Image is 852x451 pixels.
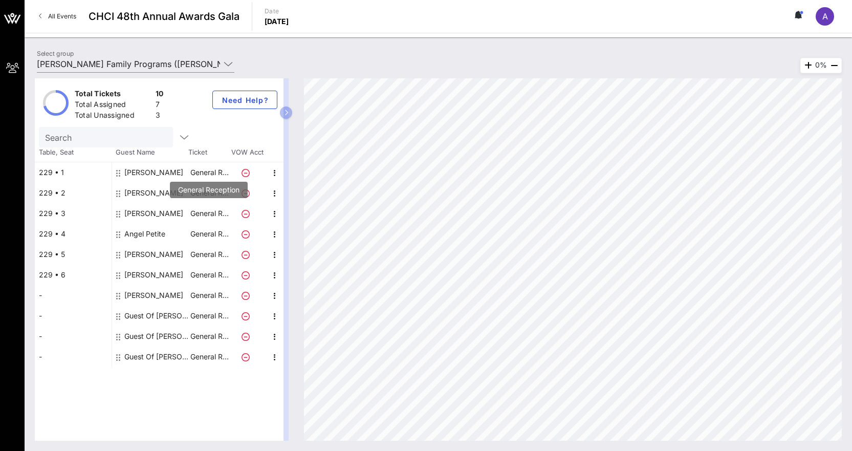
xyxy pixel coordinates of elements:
[229,147,265,158] span: VOW Acct
[189,326,230,347] p: General R…
[33,8,82,25] a: All Events
[189,183,230,203] p: General R…
[221,96,269,104] span: Need Help?
[124,347,189,367] div: Guest Of Casey Family Programs
[188,147,229,158] span: Ticket
[156,110,164,123] div: 3
[75,110,151,123] div: Total Unassigned
[35,326,112,347] div: -
[35,306,112,326] div: -
[189,285,230,306] p: General R…
[124,285,183,306] div: Cecilia Bedminster
[48,12,76,20] span: All Events
[189,203,230,224] p: General R…
[156,99,164,112] div: 7
[124,244,183,265] div: Belem Lamas
[822,11,828,22] span: A
[816,7,834,26] div: A
[75,89,151,101] div: Total Tickets
[189,265,230,285] p: General R…
[189,162,230,183] p: General R…
[124,265,183,285] div: Steven Almazán
[189,224,230,244] p: General R…
[265,16,289,27] p: [DATE]
[124,326,189,347] div: Guest Of Casey Family Programs
[35,147,112,158] span: Table, Seat
[35,224,112,244] div: 229 • 4
[212,91,277,109] button: Need Help?
[800,58,842,73] div: 0%
[35,183,112,203] div: 229 • 2
[35,203,112,224] div: 229 • 3
[112,147,188,158] span: Guest Name
[124,224,165,244] div: Angel Petite
[124,183,183,203] div: Tamar Magarik Haro
[189,306,230,326] p: General R…
[75,99,151,112] div: Total Assigned
[124,306,189,326] div: Guest Of Casey Family Programs
[35,265,112,285] div: 229 • 6
[35,347,112,367] div: -
[35,285,112,306] div: -
[265,6,289,16] p: Date
[37,50,74,57] label: Select group
[124,203,183,224] div: Aoguzi McDonald
[124,162,183,183] div: Ricardo Hernandez
[35,244,112,265] div: 229 • 5
[89,9,239,24] span: CHCI 48th Annual Awards Gala
[156,89,164,101] div: 10
[189,244,230,265] p: General R…
[189,347,230,367] p: General R…
[35,162,112,183] div: 229 • 1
